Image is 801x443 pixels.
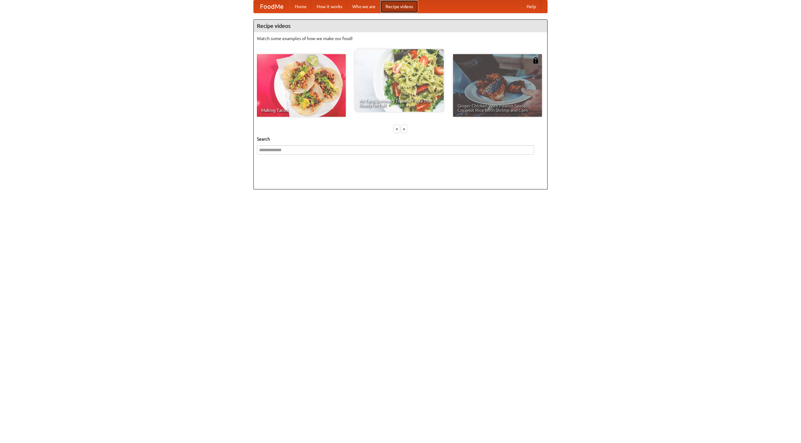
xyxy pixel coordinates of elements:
span: An Easy, Summery Tomato Pasta That's Ready for Fall [359,99,439,107]
h4: Recipe videos [254,20,547,32]
a: Recipe videos [380,0,418,13]
a: Help [522,0,541,13]
a: Who we are [347,0,380,13]
a: An Easy, Summery Tomato Pasta That's Ready for Fall [355,49,444,112]
h5: Search [257,136,544,142]
img: 483408.png [533,57,539,64]
a: FoodMe [254,0,290,13]
div: » [401,125,407,133]
span: Making Tacos [261,108,341,112]
a: How it works [312,0,347,13]
a: Home [290,0,312,13]
a: Making Tacos [257,54,346,117]
div: « [394,125,400,133]
p: Watch some examples of how we make our food! [257,35,544,42]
